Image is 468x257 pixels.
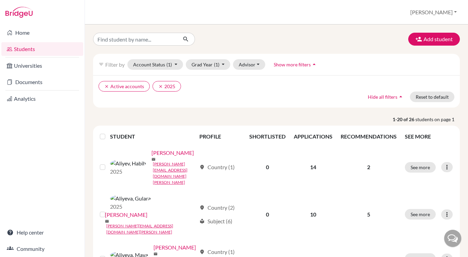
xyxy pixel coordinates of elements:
span: location_on [199,164,205,170]
a: [PERSON_NAME] [105,211,147,219]
img: Aliyev, Habib [110,159,146,167]
a: [PERSON_NAME] [151,149,194,157]
th: APPLICATIONS [290,128,337,145]
td: 0 [245,145,290,190]
button: See more [405,162,436,173]
button: [PERSON_NAME] [407,6,460,19]
span: (1) [214,62,219,67]
td: 14 [290,145,337,190]
strong: 1-20 of 26 [393,116,415,123]
a: Community [1,242,83,256]
i: clear [158,84,163,89]
a: [PERSON_NAME][EMAIL_ADDRESS][DOMAIN_NAME][PERSON_NAME] [153,161,196,186]
span: location_on [199,205,205,210]
i: arrow_drop_up [311,61,318,68]
button: clearActive accounts [98,81,150,92]
button: Account Status(1) [127,59,183,70]
span: students on page 1 [415,116,460,123]
img: Aliyeva, Gulara [110,194,151,203]
span: mail [154,252,158,256]
a: Help center [1,226,83,239]
span: Hide all filters [368,94,397,100]
span: location_on [199,249,205,255]
div: Country (1) [199,163,235,171]
a: Analytics [1,92,83,106]
button: Hide all filtersarrow_drop_up [362,92,410,102]
th: STUDENT [110,128,195,145]
th: RECOMMENDATIONS [337,128,401,145]
button: Show more filtersarrow_drop_up [268,59,323,70]
div: Country (1) [199,248,235,256]
a: Students [1,42,83,56]
button: clear2025 [152,81,181,92]
th: PROFILE [195,128,246,145]
button: Reset to default [410,92,454,102]
div: Subject (6) [199,217,232,225]
span: local_library [199,219,205,224]
span: mail [151,157,156,161]
a: Home [1,26,83,39]
button: Add student [408,33,460,46]
p: 2 [341,163,397,171]
p: 2025 [110,167,146,176]
div: Country (2) [199,204,235,212]
button: Advisor [233,59,265,70]
a: Documents [1,75,83,89]
span: (1) [166,62,172,67]
img: Bridge-U [5,7,33,18]
a: [PERSON_NAME] [154,243,196,252]
p: 5 [341,210,397,219]
th: SHORTLISTED [245,128,290,145]
span: Show more filters [274,62,311,67]
i: clear [104,84,109,89]
span: mail [105,219,109,223]
td: 10 [290,190,337,239]
a: Universities [1,59,83,73]
input: Find student by name... [93,33,177,46]
i: arrow_drop_up [397,93,404,100]
i: filter_list [98,62,104,67]
td: 0 [245,190,290,239]
button: See more [405,209,436,220]
a: [PERSON_NAME][EMAIL_ADDRESS][DOMAIN_NAME][PERSON_NAME] [106,223,196,235]
button: Grad Year(1) [186,59,231,70]
span: Filter by [105,61,125,68]
th: SEE MORE [401,128,457,145]
p: 2025 [110,203,151,211]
